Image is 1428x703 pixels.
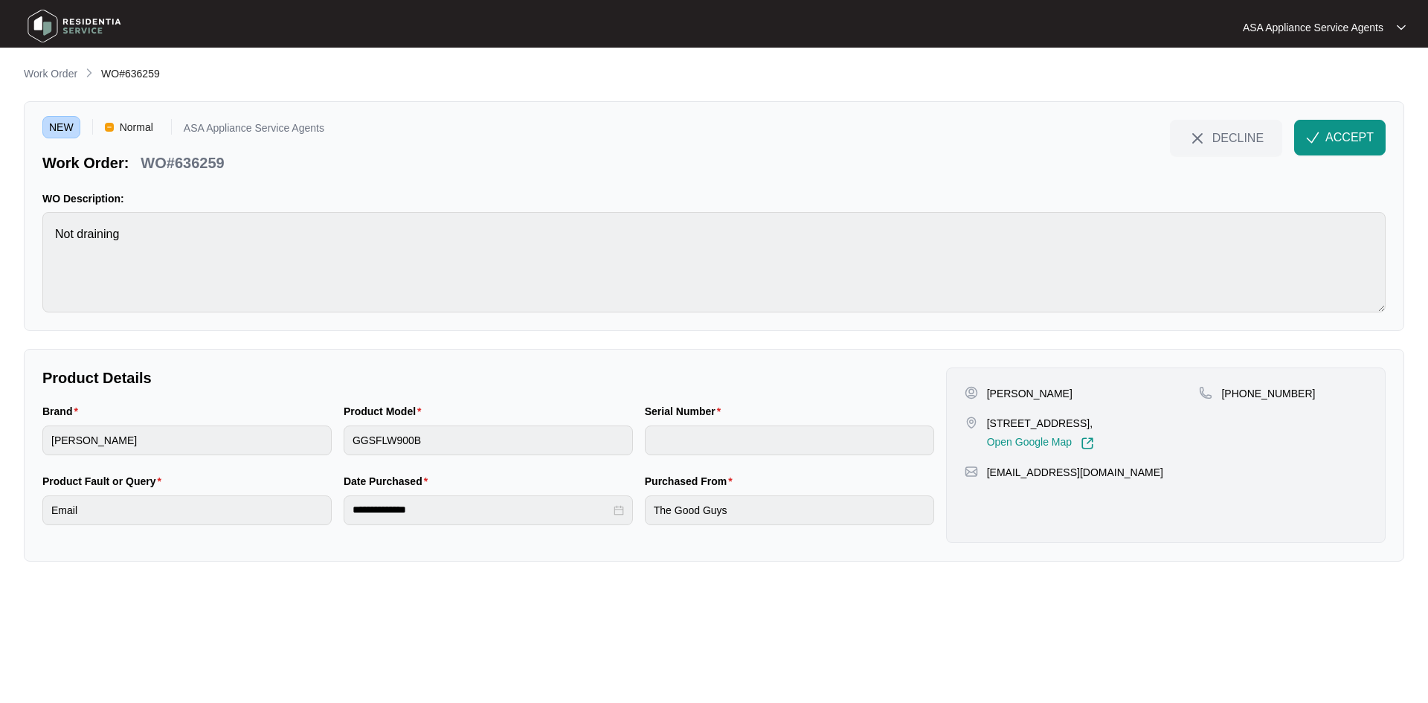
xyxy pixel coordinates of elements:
[22,4,126,48] img: residentia service logo
[42,404,84,419] label: Brand
[1170,120,1282,155] button: close-IconDECLINE
[987,465,1163,480] p: [EMAIL_ADDRESS][DOMAIN_NAME]
[1397,24,1406,31] img: dropdown arrow
[645,474,739,489] label: Purchased From
[1189,129,1206,147] img: close-Icon
[1306,131,1319,144] img: check-Icon
[645,426,934,455] input: Serial Number
[965,465,978,478] img: map-pin
[21,66,80,83] a: Work Order
[987,416,1094,431] p: [STREET_ADDRESS],
[1199,386,1212,399] img: map-pin
[141,153,224,173] p: WO#636259
[105,123,114,132] img: Vercel Logo
[645,404,727,419] label: Serial Number
[1325,129,1374,147] span: ACCEPT
[1212,129,1264,146] span: DECLINE
[42,367,934,388] p: Product Details
[645,495,934,525] input: Purchased From
[987,386,1072,401] p: [PERSON_NAME]
[1294,120,1386,155] button: check-IconACCEPT
[42,116,80,138] span: NEW
[83,67,95,79] img: chevron-right
[344,474,434,489] label: Date Purchased
[42,191,1386,206] p: WO Description:
[1243,20,1383,35] p: ASA Appliance Service Agents
[114,116,159,138] span: Normal
[184,123,324,138] p: ASA Appliance Service Agents
[101,68,160,80] span: WO#636259
[965,416,978,429] img: map-pin
[42,153,129,173] p: Work Order:
[987,437,1094,450] a: Open Google Map
[1221,386,1315,401] p: [PHONE_NUMBER]
[42,212,1386,312] textarea: Not draining
[1081,437,1094,450] img: Link-External
[42,426,332,455] input: Brand
[42,474,167,489] label: Product Fault or Query
[965,386,978,399] img: user-pin
[42,495,332,525] input: Product Fault or Query
[24,66,77,81] p: Work Order
[344,404,428,419] label: Product Model
[353,502,611,518] input: Date Purchased
[344,426,633,455] input: Product Model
